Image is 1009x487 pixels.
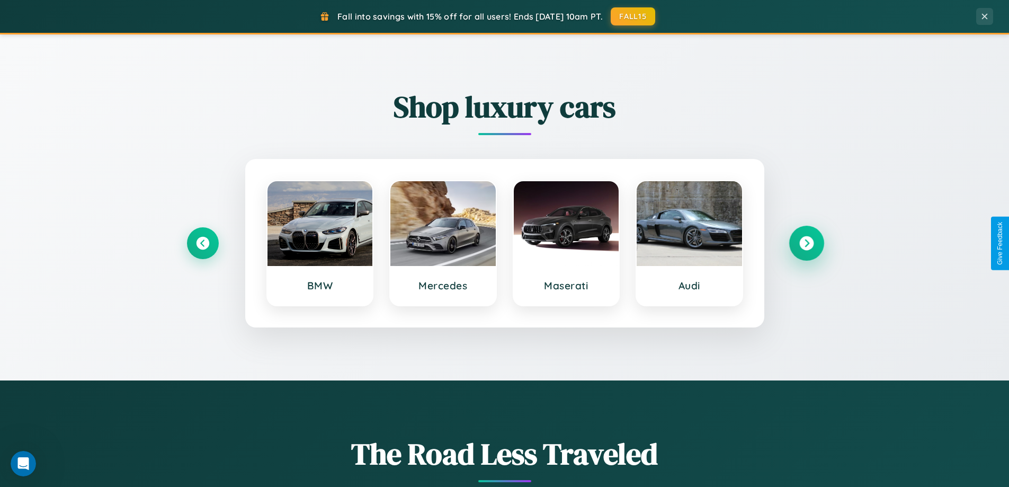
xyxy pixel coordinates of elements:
[647,279,731,292] h3: Audi
[524,279,609,292] h3: Maserati
[187,433,823,474] h1: The Road Less Traveled
[611,7,655,25] button: FALL15
[996,222,1004,265] div: Give Feedback
[401,279,485,292] h3: Mercedes
[11,451,36,476] iframe: Intercom live chat
[337,11,603,22] span: Fall into savings with 15% off for all users! Ends [DATE] 10am PT.
[278,279,362,292] h3: BMW
[187,86,823,127] h2: Shop luxury cars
